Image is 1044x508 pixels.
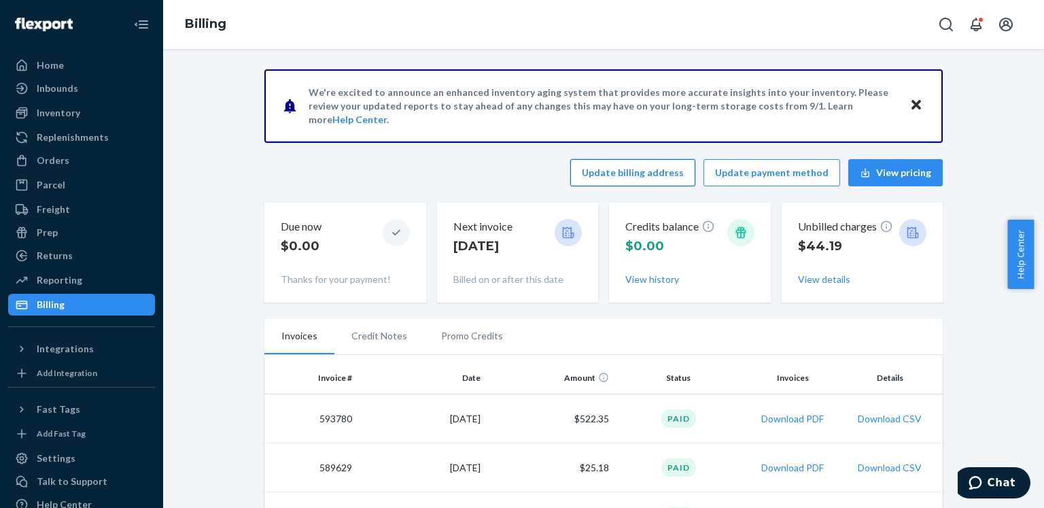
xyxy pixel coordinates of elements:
p: Billed on or after this date [453,273,582,286]
div: Add Integration [37,367,97,379]
div: Add Fast Tag [37,428,86,439]
div: Returns [37,249,73,263]
p: Credits balance [625,219,715,235]
div: Billing [37,298,65,311]
div: Reporting [37,273,82,287]
button: Download CSV [858,461,922,475]
button: Close Navigation [128,11,155,38]
button: Download CSV [858,412,922,426]
button: View pricing [848,159,943,186]
a: Help Center [332,114,387,125]
div: Freight [37,203,70,216]
a: Settings [8,447,155,469]
th: Date [358,362,486,394]
a: Add Fast Tag [8,426,155,442]
th: Amount [486,362,614,394]
button: Close [907,96,925,116]
p: Due now [281,219,321,235]
button: Fast Tags [8,399,155,420]
button: Download PDF [761,412,824,426]
img: Flexport logo [15,18,73,31]
a: Billing [185,16,226,31]
div: Prep [37,226,58,239]
th: Invoice # [264,362,358,394]
div: Replenishments [37,131,109,144]
div: Parcel [37,178,65,192]
button: Open Search Box [933,11,960,38]
p: $44.19 [798,237,893,255]
span: $0.00 [625,239,664,254]
li: Credit Notes [334,319,424,353]
button: Update billing address [570,159,695,186]
div: Integrations [37,342,94,356]
a: Orders [8,150,155,171]
li: Promo Credits [424,319,520,353]
p: $0.00 [281,237,321,255]
a: Inventory [8,102,155,124]
a: Replenishments [8,126,155,148]
td: [DATE] [358,394,486,443]
a: Reporting [8,269,155,291]
td: $522.35 [486,394,614,443]
button: Update payment method [703,159,840,186]
ol: breadcrumbs [174,5,237,44]
div: Settings [37,452,75,465]
td: [DATE] [358,443,486,492]
button: Download PDF [761,461,824,475]
p: Thanks for your payment! [281,273,410,286]
iframe: Opens a widget where you can chat to one of our agents [958,467,1030,501]
div: Talk to Support [37,475,107,488]
button: View details [798,273,850,286]
button: View history [625,273,679,286]
button: Open notifications [962,11,990,38]
th: Status [614,362,743,394]
button: Open account menu [992,11,1020,38]
button: Integrations [8,338,155,360]
a: Freight [8,199,155,220]
td: $25.18 [486,443,614,492]
a: Inbounds [8,78,155,99]
p: Unbilled charges [798,219,893,235]
a: Returns [8,245,155,267]
div: Inventory [37,106,80,120]
th: Details [843,362,943,394]
div: Inbounds [37,82,78,95]
div: Paid [661,458,696,477]
div: Home [37,58,64,72]
li: Invoices [264,319,334,354]
p: [DATE] [453,237,512,255]
p: We're excited to announce an enhanced inventory aging system that provides more accurate insights... [309,86,897,126]
a: Prep [8,222,155,243]
a: Home [8,54,155,76]
div: Orders [37,154,69,167]
div: Paid [661,409,696,428]
button: Talk to Support [8,471,155,492]
a: Add Integration [8,365,155,382]
td: 589629 [264,443,358,492]
div: Fast Tags [37,403,80,416]
a: Billing [8,294,155,316]
th: Invoices [743,362,843,394]
a: Parcel [8,174,155,196]
td: 593780 [264,394,358,443]
p: Next invoice [453,219,512,235]
button: Help Center [1007,220,1034,289]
